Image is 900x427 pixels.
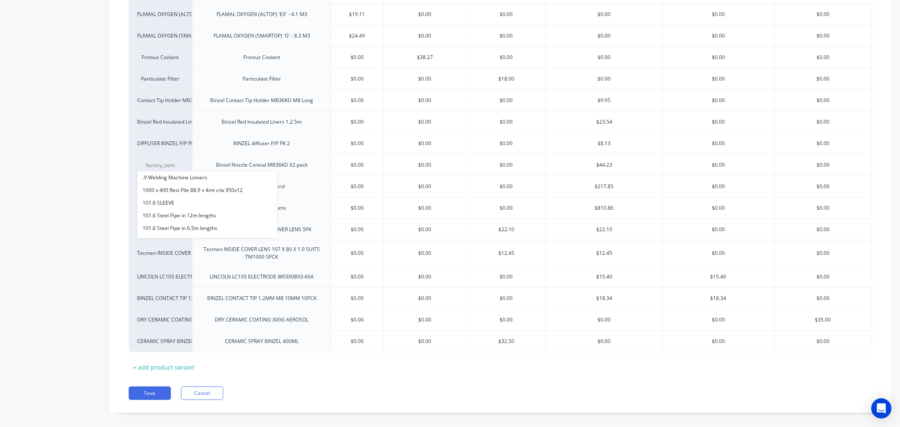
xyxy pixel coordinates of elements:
[775,47,872,68] div: $0.00
[546,4,663,25] div: $0.00
[129,132,872,154] div: DIFFUSER BINZEL P/P PK 2BINZEL diffuser P/P PK 2$0.00$0.00$0.00$8.13$0.00$0.00
[546,133,663,154] div: $8.13
[663,4,774,25] div: $0.00
[137,295,184,302] div: BINZEL CONTACT TIP 12 M8 10PCK
[137,249,184,257] div: Tecmen INSIDE COVER LENS 107 X 80 X 1.0 SUITS TM1000 5PCK
[775,243,872,264] div: $0.00
[467,133,546,154] div: $0.00
[210,9,314,20] div: FLAMAL OXYGEN (ALTOP) 'EX' - 4.1 M3
[383,25,467,46] div: $0.00
[129,111,872,132] div: Binzel Red Insulated Liners 1.2 5mBinzel Red Insulated Liners 1.2 5m$0.00$0.00$0.00$23.54$0.00$0.00
[129,266,872,287] div: LINCOLN LC105 ELECTRODE W03X0893-60ALINCOLN LC105 ELECTRODE W03X0893-60A$0.00$0.00$0.00$15.40$15....
[332,266,383,287] div: $0.00
[137,75,184,83] div: Particulate Filter
[383,197,467,219] div: $0.00
[775,111,872,132] div: $0.00
[383,90,467,111] div: $0.00
[663,111,774,132] div: $0.00
[332,133,383,154] div: $0.00
[546,197,663,219] div: $810.86
[218,336,305,347] div: CERAMIC SPRAY BINZEL 400ML
[129,361,199,374] div: + add product variant
[467,4,546,25] div: $0.00
[467,331,546,352] div: $32.50
[871,398,892,419] div: Open Intercom Messenger
[137,32,184,40] div: FLAMAL OXYGEN (SMARTOP) 'G' - 8.3 M3
[138,222,277,235] button: 101.6 Steel Pipe in 6.5m lengths
[129,25,872,46] div: FLAMAL OXYGEN (SMARTOP) 'G' - 8.3 M3FLAMAL OXYGEN (SMARTOP) 'G' - 8.3 M3$24.49$0.00$0.00$0.00$0.0...
[129,287,872,309] div: BINZEL CONTACT TIP 12 M8 10PCKBINZEL CONTACT TIP 1.2MM M8 10MM 10PCK$0.00$0.00$0.00$18.34$18.34$0.00
[138,171,277,184] button: .9 Welding Machine Linners
[129,46,872,68] div: Fronius CoolantFronius Coolant$0.00$38.27$0.00$0.00$0.00$0.00
[546,331,663,352] div: $0.00
[129,330,872,352] div: CERAMIC SPRAY BINZEL 400mlCERAMIC SPRAY BINZEL 400ML$0.00$0.00$32.50$0.00$0.00$0.00
[181,386,223,400] button: Cancel
[467,176,546,197] div: $0.00
[236,73,288,84] div: Particulate Filter
[332,219,383,240] div: $0.00
[332,68,383,89] div: $0.00
[137,97,184,104] div: Contact Tip Holder MB36KD M8 Long
[663,243,774,264] div: $0.00
[138,235,277,247] button: 101.6 Steel Pipe in 6m lengths
[467,266,546,287] div: $0.00
[663,266,774,287] div: $15.40
[467,309,546,330] div: $0.00
[332,154,383,176] div: $0.00
[332,111,383,132] div: $0.00
[129,89,872,111] div: Contact Tip Holder MB36KD M8 LongBinzel Contact Tip Holder MB36KD M8 Long$0.00$0.00$0.00$9.95$0.0...
[663,47,774,68] div: $0.00
[467,219,546,240] div: $22.10
[663,68,774,89] div: $0.00
[137,11,184,18] div: FLAMAL OXYGEN (ALTOP) 'EX' - 4.1 M3
[546,111,663,132] div: $23.54
[775,331,872,352] div: $0.00
[467,288,546,309] div: $0.00
[332,309,383,330] div: $0.00
[383,219,467,240] div: $0.00
[663,197,774,219] div: $0.00
[237,52,287,63] div: Fronius Coolant
[775,4,872,25] div: $0.00
[775,154,872,176] div: $0.00
[383,331,467,352] div: $0.00
[775,68,872,89] div: $0.00
[775,25,872,46] div: $0.00
[227,138,297,149] div: BINZEL diffuser P/P PK 2
[467,90,546,111] div: $0.00
[663,176,774,197] div: $0.00
[775,309,872,330] div: $35.00
[332,25,383,46] div: $24.49
[775,266,872,287] div: $0.00
[383,243,467,264] div: $0.00
[332,197,383,219] div: $0.00
[129,68,872,89] div: Particulate FilterParticulate Filter$0.00$0.00$18.00$0.00$0.00$0.00
[663,219,774,240] div: $0.00
[383,4,467,25] div: $0.00
[129,3,872,25] div: FLAMAL OXYGEN (ALTOP) 'EX' - 4.1 M3FLAMAL OXYGEN (ALTOP) 'EX' - 4.1 M3$19.11$0.00$0.00$0.00$0.00$...
[383,288,467,309] div: $0.00
[546,154,663,176] div: $44.23
[137,140,184,147] div: DIFFUSER BINZEL P/P PK 2
[207,30,317,41] div: FLAMAL OXYGEN (SMARTOP) 'G' - 8.3 M3
[200,293,323,304] div: BINZEL CONTACT TIP 1.2MM M8 10MM 10PCK
[663,288,774,309] div: $18.34
[546,176,663,197] div: $217.85
[208,314,316,325] div: DRY CERAMIC COATING 300G AEROSOL
[467,111,546,132] div: $0.00
[332,47,383,68] div: $0.00
[209,159,314,170] div: Binzel Nozzle Conical MB36KD X2 pack
[137,118,184,126] div: Binzel Red Insulated Liners 1.2 5m
[775,288,872,309] div: $0.00
[204,95,320,106] div: Binzel Contact Tip Holder MB36KD M8 Long
[129,309,872,330] div: DRY CERAMIC COATING 300G AEROSOLDRY CERAMIC COATING 300G AEROSOL$0.00$0.00$0.00$0.00$0.00$35.00
[215,116,309,127] div: Binzel Red Insulated Liners 1.2 5m
[332,288,383,309] div: $0.00
[137,316,184,324] div: DRY CERAMIC COATING 300G AEROSOL
[332,4,383,25] div: $19.11
[129,176,872,197] div: ProFax Foot ControlProFax Foot Control$0.00$0.00$0.00$217.85$0.00$0.00
[663,133,774,154] div: $0.00
[137,273,184,281] div: LINCOLN LC105 ELECTRODE W03X0893-60A
[775,219,872,240] div: $0.00
[467,68,546,89] div: $18.00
